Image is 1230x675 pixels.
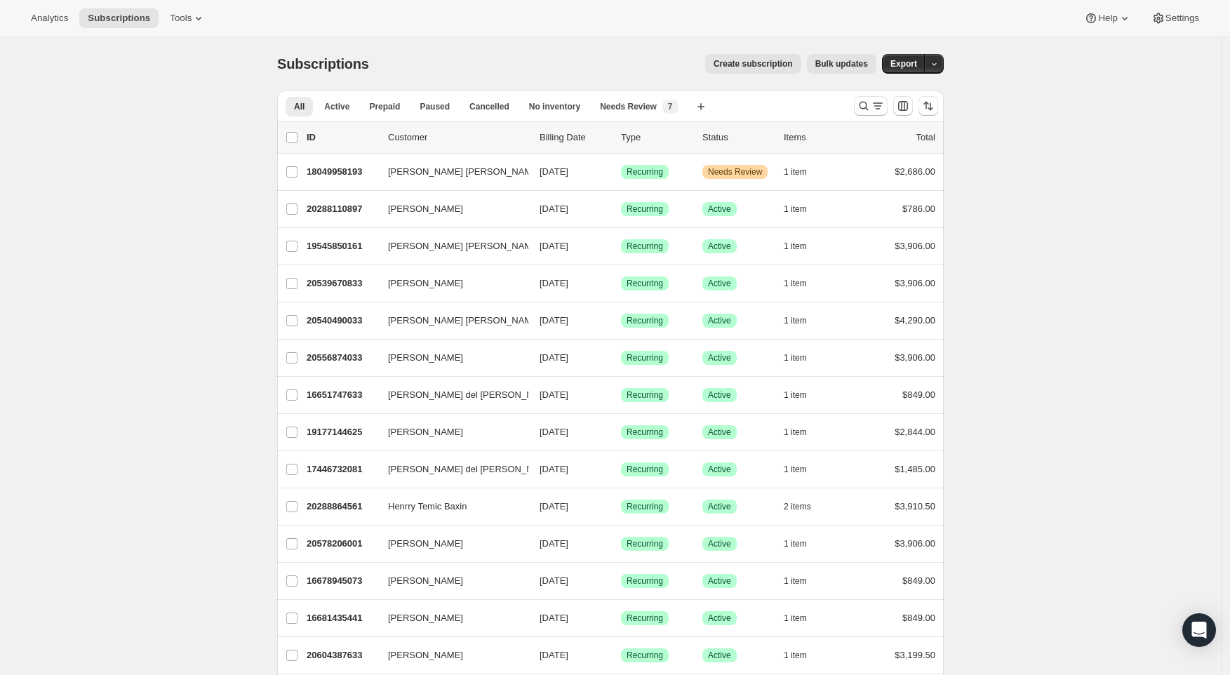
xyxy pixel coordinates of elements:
span: 1 item [784,315,807,326]
span: [PERSON_NAME] [PERSON_NAME] [388,314,540,328]
button: [PERSON_NAME] del [PERSON_NAME] [380,384,520,406]
button: 1 item [784,348,822,368]
span: Active [324,101,349,112]
button: Export [882,54,925,74]
button: 1 item [784,460,822,479]
span: [DATE] [540,427,568,437]
span: $3,906.00 [895,241,935,251]
span: [PERSON_NAME] [388,574,463,588]
span: Needs Review [708,166,762,178]
span: Recurring [627,166,663,178]
button: 1 item [784,311,822,330]
p: 16651747633 [307,388,377,402]
span: [PERSON_NAME] [PERSON_NAME] [388,165,540,179]
span: Recurring [627,203,663,215]
button: Bulk updates [807,54,876,74]
button: 1 item [784,422,822,442]
span: [PERSON_NAME] del [PERSON_NAME] [388,388,555,402]
p: 20288864561 [307,500,377,514]
button: [PERSON_NAME] [PERSON_NAME] [380,161,520,183]
div: 18049958193[PERSON_NAME] [PERSON_NAME][DATE]SuccessRecurringWarningNeeds Review1 item$2,686.00 [307,162,935,182]
span: $3,906.00 [895,352,935,363]
button: [PERSON_NAME] [PERSON_NAME] [380,235,520,258]
p: 20540490033 [307,314,377,328]
span: [PERSON_NAME] [388,425,463,439]
span: Analytics [31,13,68,24]
span: Active [708,575,731,587]
span: 1 item [784,427,807,438]
span: Prepaid [369,101,400,112]
span: Tools [170,13,192,24]
span: Henrry Temic Baxin [388,500,467,514]
p: 20578206001 [307,537,377,551]
button: 1 item [784,534,822,554]
p: 20604387633 [307,648,377,662]
span: [PERSON_NAME] [388,611,463,625]
button: 1 item [784,236,822,256]
span: [PERSON_NAME] [388,202,463,216]
button: 1 item [784,199,822,219]
span: Paused [420,101,450,112]
span: $3,906.00 [895,538,935,549]
span: [DATE] [540,203,568,214]
span: $3,199.50 [895,650,935,660]
span: Active [708,427,731,438]
button: Tools [161,8,214,28]
span: [PERSON_NAME] [388,537,463,551]
span: Subscriptions [88,13,150,24]
div: 20540490033[PERSON_NAME] [PERSON_NAME][DATE]SuccessRecurringSuccessActive1 item$4,290.00 [307,311,935,330]
button: Create new view [690,97,712,116]
p: 20288110897 [307,202,377,216]
button: 1 item [784,274,822,293]
span: [DATE] [540,501,568,512]
span: Bulk updates [815,58,868,69]
span: $4,290.00 [895,315,935,326]
span: [DATE] [540,389,568,400]
button: [PERSON_NAME] [380,198,520,220]
span: Create subscription [714,58,793,69]
span: $786.00 [902,203,935,214]
span: 1 item [784,389,807,401]
span: Settings [1165,13,1199,24]
span: 1 item [784,352,807,363]
button: [PERSON_NAME] [380,421,520,443]
span: Recurring [627,241,663,252]
div: 16681435441[PERSON_NAME][DATE]SuccessRecurringSuccessActive1 item$849.00 [307,608,935,628]
span: All [294,101,305,112]
span: Active [708,389,731,401]
span: [DATE] [540,352,568,363]
span: 1 item [784,538,807,549]
span: Active [708,501,731,512]
span: Recurring [627,389,663,401]
div: Type [621,131,691,145]
span: Active [708,650,731,661]
button: Analytics [22,8,76,28]
div: 17446732081[PERSON_NAME] del [PERSON_NAME][DATE]SuccessRecurringSuccessActive1 item$1,485.00 [307,460,935,479]
button: 1 item [784,162,822,182]
span: $3,910.50 [895,501,935,512]
div: 19545850161[PERSON_NAME] [PERSON_NAME][DATE]SuccessRecurringSuccessActive1 item$3,906.00 [307,236,935,256]
div: 20578206001[PERSON_NAME][DATE]SuccessRecurringSuccessActive1 item$3,906.00 [307,534,935,554]
span: $849.00 [902,575,935,586]
span: [DATE] [540,613,568,623]
button: [PERSON_NAME] [380,570,520,592]
button: [PERSON_NAME] [380,607,520,629]
div: Items [784,131,854,145]
span: 1 item [784,650,807,661]
button: [PERSON_NAME] [380,272,520,295]
button: Customize table column order and visibility [893,96,913,116]
span: Help [1098,13,1117,24]
span: 1 item [784,575,807,587]
span: [DATE] [540,464,568,474]
span: [PERSON_NAME] [388,276,463,290]
div: 20556874033[PERSON_NAME][DATE]SuccessRecurringSuccessActive1 item$3,906.00 [307,348,935,368]
p: 20539670833 [307,276,377,290]
span: [DATE] [540,278,568,288]
span: Recurring [627,575,663,587]
span: [PERSON_NAME] del [PERSON_NAME] [388,462,555,476]
span: Active [708,464,731,475]
span: 1 item [784,166,807,178]
div: 20288110897[PERSON_NAME][DATE]SuccessRecurringSuccessActive1 item$786.00 [307,199,935,219]
span: 1 item [784,241,807,252]
span: Active [708,241,731,252]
